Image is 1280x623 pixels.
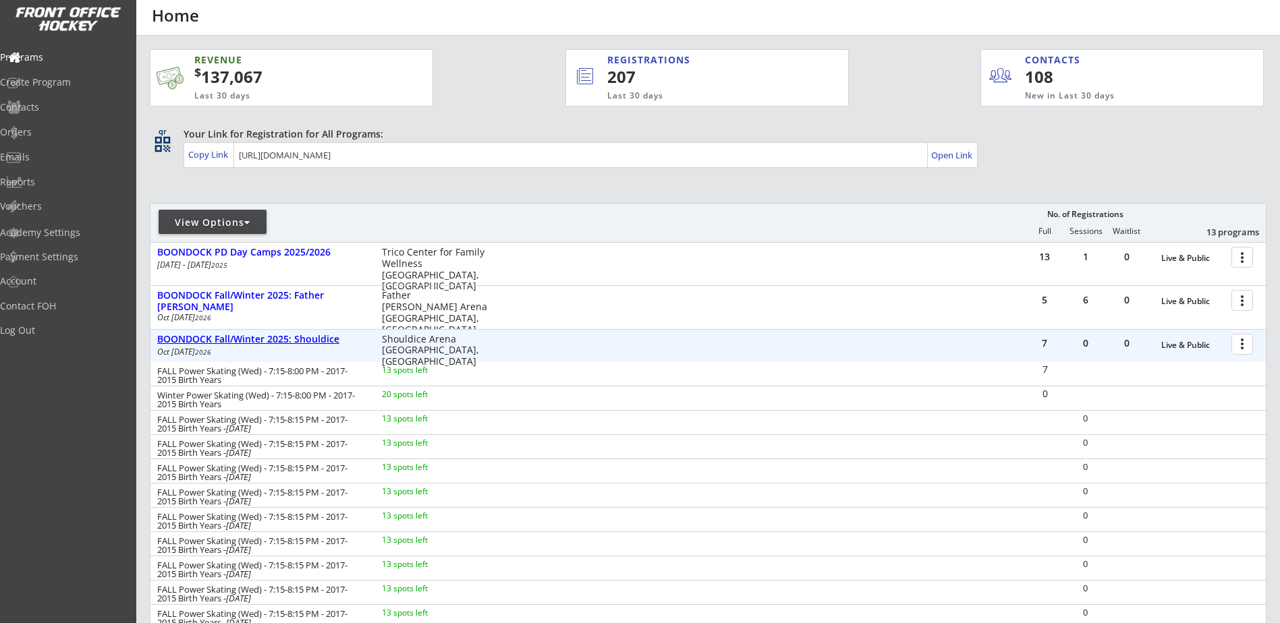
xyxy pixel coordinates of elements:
div: FALL Power Skating (Wed) - 7:15-8:00 PM - 2017-2015 Birth Years [157,367,364,384]
div: Live & Public [1161,340,1225,350]
div: 0 [1107,295,1147,305]
div: 0 [1107,252,1147,262]
div: 13 spots left [382,536,469,544]
div: Trico Center for Family Wellness [GEOGRAPHIC_DATA], [GEOGRAPHIC_DATA] [382,247,488,292]
div: 13 spots left [382,560,469,568]
div: 0 [1065,438,1105,447]
div: 13 [1024,252,1065,262]
div: New in Last 30 days [1025,90,1200,102]
div: Last 30 days [607,90,793,102]
div: 207 [607,65,803,88]
div: Shouldice Arena [GEOGRAPHIC_DATA], [GEOGRAPHIC_DATA] [382,334,488,367]
div: 0 [1065,338,1106,348]
div: Your Link for Registration for All Programs: [184,127,1225,141]
div: 6 [1065,295,1106,305]
em: [DATE] [226,471,251,483]
em: [DATE] [226,568,251,580]
em: 2026 [195,313,211,322]
button: more_vert [1231,247,1253,268]
div: BOONDOCK Fall/Winter 2025: Father [PERSON_NAME] [157,290,368,313]
div: Live & Public [1161,297,1225,306]
div: 13 spots left [382,585,469,593]
em: [DATE] [226,495,251,507]
div: 0 [1065,535,1105,544]
div: Last 30 days [194,90,367,102]
div: 13 spots left [382,609,469,617]
div: 7 [1024,338,1065,348]
div: Live & Public [1161,254,1225,263]
div: 13 spots left [382,439,469,447]
button: more_vert [1231,334,1253,355]
div: 0 [1065,487,1105,496]
div: 13 spots left [382,415,469,423]
em: 2025 [211,260,227,270]
div: 5 [1024,295,1065,305]
div: 0 [1065,414,1105,423]
div: 137,067 [194,65,390,88]
div: REVENUE [194,53,367,67]
div: Winter Power Skating (Wed) - 7:15-8:00 PM - 2017-2015 Birth Years [157,391,364,409]
div: 0 [1025,389,1065,398]
em: [DATE] [226,446,251,458]
div: [DATE] - [DATE] [157,261,364,269]
div: 13 spots left [382,512,469,520]
div: 0 [1065,463,1105,471]
div: REGISTRATIONS [607,53,785,67]
div: 0 [1065,584,1105,593]
a: Open Link [931,146,974,165]
em: [DATE] [226,422,251,434]
div: FALL Power Skating (Wed) - 7:15-8:15 PM - 2017-2015 Birth Years - [157,561,364,578]
div: Sessions [1065,227,1106,236]
div: 13 spots left [382,366,469,374]
div: FALL Power Skating (Wed) - 7:15-8:15 PM - 2017-2015 Birth Years - [157,415,364,433]
button: qr_code [152,134,173,154]
div: 108 [1025,65,1108,88]
div: No. of Registrations [1043,210,1127,219]
div: Copy Link [188,148,231,160]
button: more_vert [1231,290,1253,311]
em: [DATE] [226,519,251,531]
div: FALL Power Skating (Wed) - 7:15-8:15 PM - 2017-2015 Birth Years - [157,585,364,603]
div: 0 [1065,560,1105,568]
div: BOONDOCK Fall/Winter 2025: Shouldice [157,334,368,345]
div: FALL Power Skating (Wed) - 7:15-8:15 PM - 2017-2015 Birth Years - [157,488,364,506]
div: 1 [1065,252,1106,262]
em: [DATE] [226,592,251,604]
div: qr [154,127,170,136]
div: BOONDOCK PD Day Camps 2025/2026 [157,247,368,258]
div: Open Link [931,150,974,161]
div: FALL Power Skating (Wed) - 7:15-8:15 PM - 2017-2015 Birth Years - [157,537,364,554]
div: 0 [1065,608,1105,617]
div: 13 programs [1189,226,1259,238]
div: FALL Power Skating (Wed) - 7:15-8:15 PM - 2017-2015 Birth Years - [157,464,364,481]
div: 20 spots left [382,390,469,398]
div: Oct [DATE] [157,348,364,356]
em: [DATE] [226,543,251,556]
div: Father [PERSON_NAME] Arena [GEOGRAPHIC_DATA], [GEOGRAPHIC_DATA] [382,290,488,335]
div: FALL Power Skating (Wed) - 7:15-8:15 PM - 2017-2015 Birth Years - [157,512,364,530]
div: CONTACTS [1025,53,1086,67]
div: FALL Power Skating (Wed) - 7:15-8:15 PM - 2017-2015 Birth Years - [157,440,364,457]
div: 0 [1107,338,1147,348]
div: Waitlist [1106,227,1146,236]
sup: $ [194,64,201,80]
div: View Options [159,216,267,229]
div: 7 [1025,365,1065,374]
div: Oct [DATE] [157,314,364,322]
div: Full [1024,227,1065,236]
div: 0 [1065,511,1105,520]
div: 13 spots left [382,487,469,496]
em: 2026 [195,347,211,357]
div: 13 spots left [382,463,469,471]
